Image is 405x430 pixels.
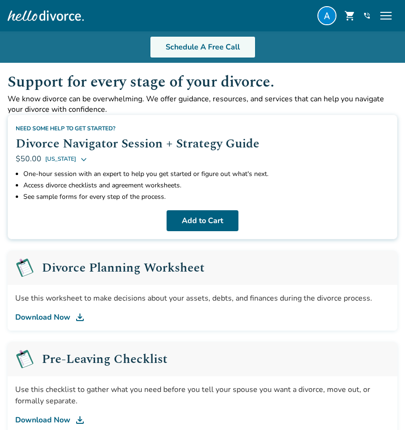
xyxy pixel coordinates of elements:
li: Access divorce checklists and agreement worksheets. [23,180,389,191]
img: Ariana Kamar [317,6,336,25]
span: menu [378,8,394,23]
a: Download Now [15,414,390,426]
img: Pre-Leaving Checklist [15,350,34,369]
img: Pre-Leaving Checklist [15,258,34,277]
a: phone_in_talk [363,12,371,20]
img: DL [74,414,86,426]
p: We know divorce can be overwhelming. We offer guidance, resources, and services that can help you... [8,94,397,115]
h2: Divorce Planning Worksheet [42,262,205,274]
a: Schedule A Free Call [150,36,256,58]
span: Need some help to get started? [16,125,116,132]
button: Add to Cart [167,210,238,231]
li: One-hour session with an expert to help you get started or figure out what's next. [23,168,389,180]
span: $50.00 [16,154,41,164]
a: Download Now [15,312,390,323]
iframe: Chat Widget [357,384,405,430]
span: [US_STATE] [45,153,76,165]
div: Use this worksheet to make decisions about your assets, debts, and finances during the divorce pr... [15,293,390,304]
img: DL [74,312,86,323]
div: Use this checklist to gather what you need before you tell your spouse you want a divorce, move o... [15,384,390,407]
h2: Divorce Navigator Session + Strategy Guide [16,134,389,153]
h2: Pre-Leaving Checklist [42,353,168,365]
li: See sample forms for every step of the process. [23,191,389,203]
button: [US_STATE] [45,153,88,165]
span: shopping_cart [344,10,356,21]
h1: Support for every stage of your divorce. [8,70,397,94]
